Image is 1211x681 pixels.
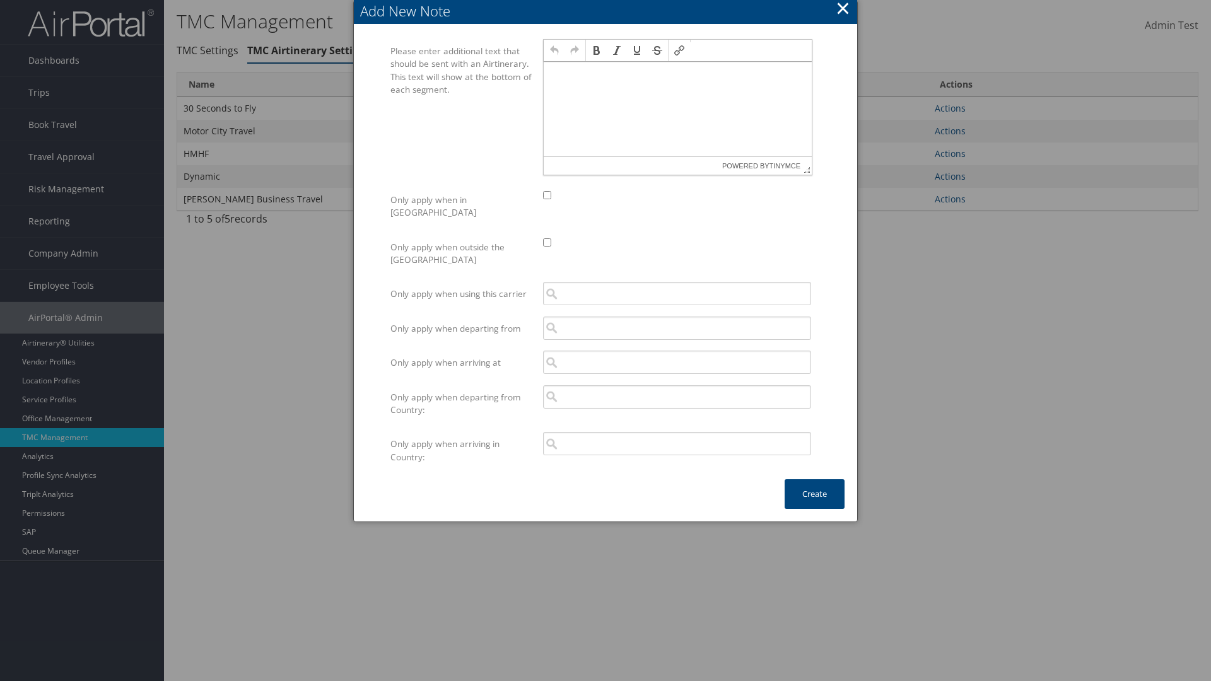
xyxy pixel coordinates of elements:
a: tinymce [769,162,801,170]
div: Italic [607,41,626,60]
div: Add New Note [360,1,857,21]
span: Powered by [722,157,800,175]
div: Undo [545,41,564,60]
label: Only apply when departing from Country: [390,385,534,422]
label: Only apply when departing from [390,317,534,340]
div: Redo [565,41,584,60]
iframe: Rich Text Area. Press ALT-F9 for menu. Press ALT-F10 for toolbar. Press ALT-0 for help [544,62,812,156]
label: Only apply when arriving in Country: [390,432,534,469]
label: Only apply when arriving at [390,351,534,375]
label: Only apply when in [GEOGRAPHIC_DATA] [390,188,534,225]
label: Please enter additional text that should be sent with an Airtinerary. This text will show at the ... [390,39,534,102]
div: Bold [587,41,606,60]
label: Only apply when using this carrier [390,282,534,306]
div: Strikethrough [648,41,667,60]
button: Create [785,479,845,509]
label: Only apply when outside the [GEOGRAPHIC_DATA] [390,235,534,272]
div: Underline [628,41,646,60]
div: Insert/edit link [670,41,689,60]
